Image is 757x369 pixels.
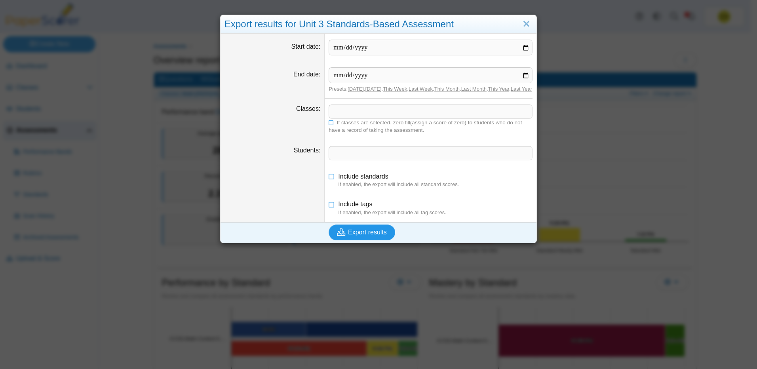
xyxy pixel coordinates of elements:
a: [DATE] [365,86,382,92]
a: Last Year [511,86,532,92]
tags: ​ [329,146,533,160]
span: Export results [348,229,387,236]
a: This Month [434,86,460,92]
a: [DATE] [348,86,364,92]
span: Include tags [338,201,372,207]
div: Presets: , , , , , , , [329,86,533,93]
label: Start date [291,43,321,50]
a: Last Week [409,86,433,92]
a: This Week [383,86,407,92]
a: This Year [488,86,510,92]
dfn: If enabled, the export will include all standard scores. [338,181,533,188]
div: Export results for Unit 3 Standards-Based Assessment [221,15,536,34]
a: Close [520,17,533,31]
label: Classes [296,105,320,112]
label: End date [293,71,321,78]
dfn: If enabled, the export will include all tag scores. [338,209,533,216]
span: Include standards [338,173,388,180]
button: Export results [329,224,395,240]
a: Last Month [461,86,487,92]
span: If classes are selected, zero fill(assign a score of zero) to students who do not have a record o... [329,120,522,133]
label: Students [294,147,321,154]
tags: ​ [329,105,533,119]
